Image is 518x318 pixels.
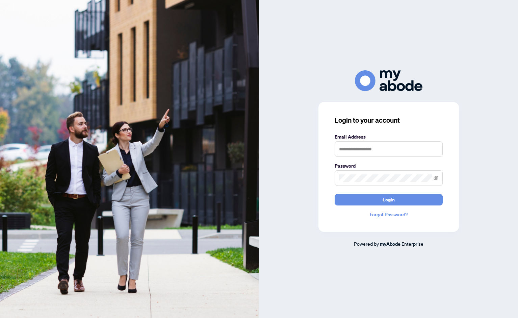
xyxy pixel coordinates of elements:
[383,194,395,205] span: Login
[335,133,443,141] label: Email Address
[354,241,379,247] span: Powered by
[355,70,422,91] img: ma-logo
[335,116,443,125] h3: Login to your account
[335,211,443,218] a: Forgot Password?
[402,241,423,247] span: Enterprise
[380,240,400,248] a: myAbode
[434,176,438,180] span: eye-invisible
[335,162,443,170] label: Password
[335,194,443,205] button: Login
